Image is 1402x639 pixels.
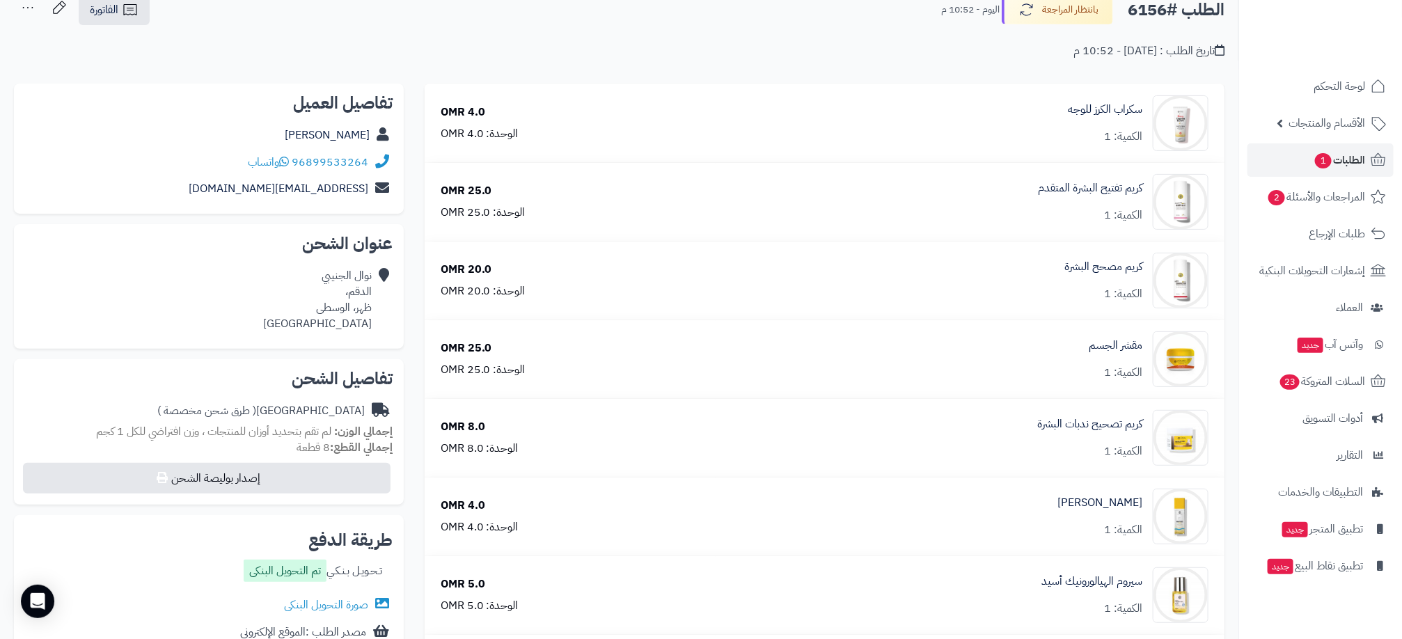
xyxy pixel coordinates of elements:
div: الكمية: 1 [1104,365,1142,381]
span: أدوات التسويق [1302,409,1363,428]
h2: عنوان الشحن [25,235,393,252]
span: التقارير [1337,445,1363,465]
a: طلبات الإرجاع [1247,217,1394,251]
div: نوال الجنيبي الدقم، ظهر، الوسطى [GEOGRAPHIC_DATA] [263,268,372,331]
img: 1739574034-cm4q23r2z0e1f01kldwat3g4p__D9_83_D8_B1_D9_8A_D9_85__D9_85_D8_B5_D8_AD_D8_AD__D8_A7_D9_... [1153,253,1208,308]
a: سيروم الهيالورونيك أسيد [1041,574,1142,590]
div: 4.0 OMR [441,498,485,514]
span: تطبيق نقاط البيع [1266,556,1363,576]
img: 1739577223-cm519yucq0mrs01kl84dv42o4_skin_filter-09-90x90.jpg [1153,410,1208,466]
strong: إجمالي القطع: [330,439,393,456]
span: الفاتورة [90,1,118,18]
div: 20.0 OMR [441,262,492,278]
img: 1739575395-cm5h98au40xay01kl5pv86gtx__D9_85_D9_82_D8_B4_D8_B1__D8_A7_D9_84_D8_AC_D8_B3_D9_85-90x9... [1153,331,1208,387]
div: [GEOGRAPHIC_DATA] [157,403,365,419]
div: الوحدة: 4.0 OMR [441,126,519,142]
span: جديد [1282,522,1308,537]
div: الوحدة: 8.0 OMR [441,441,519,457]
img: 1739578407-cm52ejt6m0ni401kl3jol0g1m_MOISTURIZER-01-90x90.jpg [1153,489,1208,544]
div: الكمية: 1 [1104,207,1142,223]
div: تـحـويـل بـنـكـي [244,560,382,585]
img: 1739573726-cm4q21r9m0e1d01kleger9j34_ampoul_2-90x90.png [1153,174,1208,230]
div: تاريخ الطلب : [DATE] - 10:52 م [1073,43,1224,59]
div: الوحدة: 25.0 OMR [441,362,526,378]
a: 96899533264 [292,154,368,171]
label: تم التحويل البنكى [244,560,326,582]
a: السلات المتروكة23 [1247,365,1394,398]
span: جديد [1268,559,1293,574]
a: وآتس آبجديد [1247,328,1394,361]
button: إصدار بوليصة الشحن [23,463,391,494]
h2: تفاصيل العميل [25,95,393,111]
img: 1739572853-cm5o8j8wv00ds01n3eshk8ty1_cherry-90x90.png [1153,95,1208,151]
span: 2 [1268,190,1285,205]
div: الوحدة: 20.0 OMR [441,283,526,299]
a: كريم مصحح البشرة [1064,259,1142,275]
span: العملاء [1336,298,1363,317]
div: الكمية: 1 [1104,601,1142,617]
span: وآتس آب [1296,335,1363,354]
span: المراجعات والأسئلة [1267,187,1365,207]
small: 8 قطعة [297,439,393,456]
a: [PERSON_NAME] [285,127,370,143]
a: كريم تصحيح ندبات البشرة [1037,416,1142,432]
a: لوحة التحكم [1247,70,1394,103]
a: مقشر الجسم [1089,338,1142,354]
a: واتساب [248,154,289,171]
div: 8.0 OMR [441,419,485,435]
span: لم تقم بتحديد أوزان للمنتجات ، وزن افتراضي للكل 1 كجم [96,423,331,440]
a: أدوات التسويق [1247,402,1394,435]
img: 1739578643-cm516f0fm0mpe01kl9e8k1mvk_H_SEURM-09-90x90.jpg [1153,567,1208,623]
small: اليوم - 10:52 م [941,3,1000,17]
span: السلات المتروكة [1279,372,1365,391]
a: تطبيق المتجرجديد [1247,512,1394,546]
a: التقارير [1247,439,1394,472]
div: 25.0 OMR [441,183,492,199]
a: كريم تفتيح البشرة المتقدم [1038,180,1142,196]
span: طلبات الإرجاع [1309,224,1365,244]
div: الوحدة: 4.0 OMR [441,519,519,535]
span: الأقسام والمنتجات [1289,113,1365,133]
a: إشعارات التحويلات البنكية [1247,254,1394,287]
span: 23 [1280,374,1300,390]
div: الوحدة: 25.0 OMR [441,205,526,221]
a: [PERSON_NAME] [1057,495,1142,511]
a: [EMAIL_ADDRESS][DOMAIN_NAME] [189,180,368,197]
img: logo-2.png [1307,37,1389,66]
span: إشعارات التحويلات البنكية [1259,261,1365,281]
span: التطبيقات والخدمات [1278,482,1363,502]
a: تطبيق نقاط البيعجديد [1247,549,1394,583]
a: المراجعات والأسئلة2 [1247,180,1394,214]
div: الكمية: 1 [1104,129,1142,145]
div: الوحدة: 5.0 OMR [441,598,519,614]
a: التطبيقات والخدمات [1247,475,1394,509]
span: لوحة التحكم [1314,77,1365,96]
a: صورة التحويل البنكى [284,597,393,613]
div: 4.0 OMR [441,104,485,120]
div: 5.0 OMR [441,576,485,592]
span: الطلبات [1314,150,1365,170]
h2: طريقة الدفع [308,532,393,549]
div: Open Intercom Messenger [21,585,54,618]
span: تطبيق المتجر [1281,519,1363,539]
div: الكمية: 1 [1104,522,1142,538]
a: الطلبات1 [1247,143,1394,177]
h2: تفاصيل الشحن [25,370,393,387]
div: الكمية: 1 [1104,443,1142,459]
a: سكراب الكرز للوجه [1068,102,1142,118]
span: ( طرق شحن مخصصة ) [157,402,256,419]
div: الكمية: 1 [1104,286,1142,302]
strong: إجمالي الوزن: [334,423,393,440]
span: 1 [1315,153,1332,168]
span: جديد [1298,338,1323,353]
div: 25.0 OMR [441,340,492,356]
a: العملاء [1247,291,1394,324]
